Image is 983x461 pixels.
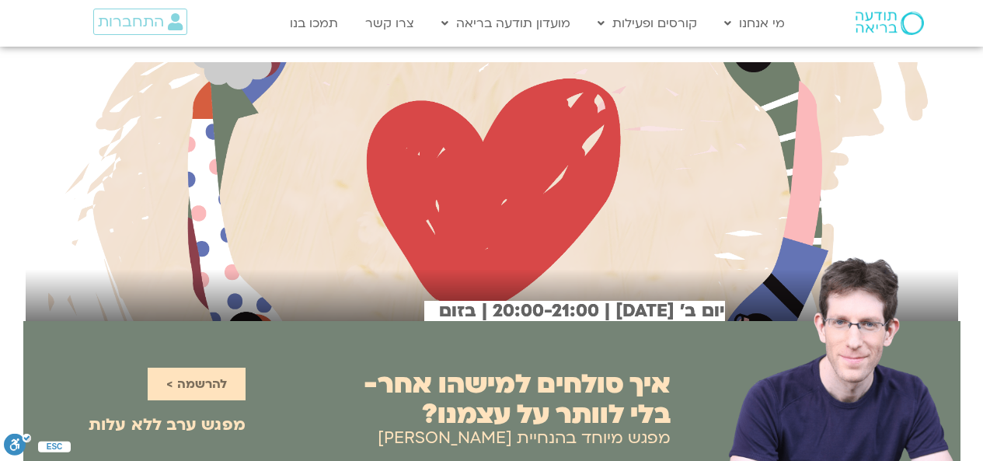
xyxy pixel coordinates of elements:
[856,12,924,35] img: תודעה בריאה
[364,369,671,430] h2: איך סולחים למישהו אחר- בלי לוותר על עצמנו?
[89,416,246,435] h2: מפגש ערב ללא עלות
[378,429,671,448] h2: מפגש מיוחד בהנחיית [PERSON_NAME]
[424,301,725,321] h2: יום ב׳ [DATE] | 20:00-21:00 | בזום
[590,9,705,38] a: קורסים ופעילות
[148,368,246,400] a: להרשמה >
[98,13,164,30] span: התחברות
[716,9,793,38] a: מי אנחנו
[357,9,422,38] a: צרו קשר
[434,9,578,38] a: מועדון תודעה בריאה
[93,9,187,35] a: התחברות
[166,377,227,391] span: להרשמה >
[282,9,346,38] a: תמכו בנו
